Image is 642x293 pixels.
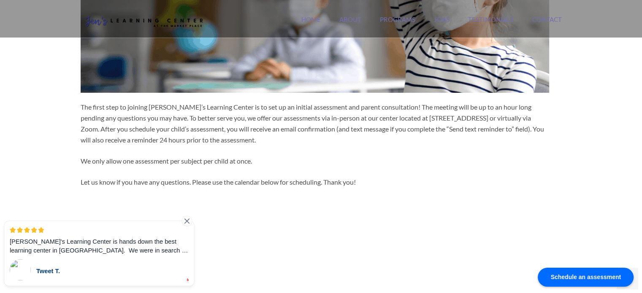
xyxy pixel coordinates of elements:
[36,266,176,275] div: Tweet T.
[81,156,549,167] p: We only allow one assessment per subject per child at once.
[10,259,31,280] img: 60s.jpg
[532,16,562,34] a: Contact
[81,177,549,188] p: Let us know if you have any questions. Please use the calendar below for scheduling. Thank you!
[339,16,361,34] a: About
[81,9,207,35] img: Jen's Learning Center Logo Transparent
[538,268,634,287] div: Schedule an assessment
[301,16,321,34] a: Home
[468,16,514,34] a: Testimonials
[434,16,450,34] a: Jobs
[380,16,415,34] a: Programs
[10,237,189,255] p: [PERSON_NAME]'s Learning Center is hands down the best learning center in [GEOGRAPHIC_DATA]. We w...
[81,102,549,145] p: The first step to joining [PERSON_NAME]’s Learning Center is to set up an initial assessment and ...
